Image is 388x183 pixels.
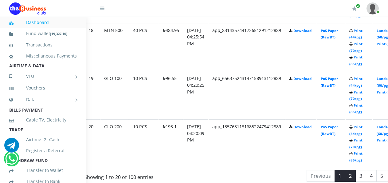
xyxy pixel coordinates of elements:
td: [DATE] 04:25:54 PM [183,23,208,71]
td: 18 [85,23,100,71]
td: ₦193.1 [159,119,183,167]
a: Transactions [9,38,77,52]
a: Print (44/pg) [349,76,363,88]
a: Airtime -2- Cash [9,133,77,147]
a: Download [293,28,312,33]
a: 4 [366,170,377,182]
a: Print (85/pg) [349,151,363,162]
td: 40 PCS [129,23,159,71]
a: Vouchers [9,81,77,95]
td: 20 [85,119,100,167]
a: Print (70/pg) [349,42,363,53]
a: Print (85/pg) [349,55,363,66]
i: Renew/Upgrade Subscription [352,6,357,11]
a: Fund wallet[19,327.10] [9,26,77,41]
a: Miscellaneous Payments [9,49,77,63]
td: app_135763113168522479412889 [209,119,285,167]
td: 19 [85,71,100,119]
td: GLO 100 [100,71,129,119]
a: Download [293,76,312,81]
a: Transfer to Wallet [9,163,77,177]
a: 5 [376,170,387,182]
span: Renew/Upgrade Subscription [356,4,360,8]
small: [ ] [50,31,67,36]
td: GLO 200 [100,119,129,167]
a: PoS Paper (RawBT) [321,125,338,136]
a: Print (70/pg) [349,138,363,149]
td: ₦484.95 [159,23,183,71]
td: 10 PCS [129,119,159,167]
a: PoS Paper (RawBT) [321,28,338,40]
td: app_831435744173651291212889 [209,23,285,71]
td: [DATE] 04:20:09 PM [183,119,208,167]
a: VTU [9,69,77,84]
a: Print (44/pg) [349,28,363,40]
a: 3 [355,170,366,182]
a: Chat for support [5,156,18,166]
a: 2 [345,170,356,182]
td: MTN 500 [100,23,129,71]
a: Dashboard [9,15,77,30]
img: Logo [9,2,46,15]
div: Showing 1 to 20 of 100 entries [84,169,214,181]
td: 10 PCS [129,71,159,119]
b: 19,327.10 [51,31,66,36]
td: [DATE] 04:20:25 PM [183,71,208,119]
a: Print (70/pg) [349,90,363,101]
img: User [366,2,379,14]
a: Cable TV, Electricity [9,113,77,127]
td: ₦96.55 [159,71,183,119]
a: 1 [335,170,345,182]
a: Chat for support [4,142,19,153]
a: PoS Paper (RawBT) [321,76,338,88]
a: Download [293,125,312,129]
a: Data [9,92,77,107]
a: Print (44/pg) [349,125,363,136]
a: Print (85/pg) [349,103,363,114]
td: app_656375243147158913112889 [209,71,285,119]
a: Register a Referral [9,144,77,158]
